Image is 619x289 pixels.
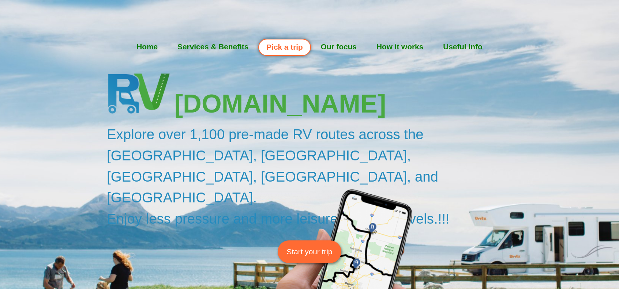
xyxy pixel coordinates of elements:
[107,124,525,229] h2: Explore over 1,100 pre-made RV routes across the [GEOGRAPHIC_DATA], [GEOGRAPHIC_DATA], [GEOGRAPHI...
[175,91,525,117] h3: [DOMAIN_NAME]
[433,38,492,56] a: Useful Info
[97,38,522,56] nav: Menu
[258,39,311,56] a: Pick a trip
[287,246,333,257] span: Start your trip
[367,38,433,56] a: How it works
[311,38,367,56] a: Our focus
[278,240,342,263] a: Start your trip
[127,38,168,56] a: Home
[168,38,258,56] a: Services & Benefits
